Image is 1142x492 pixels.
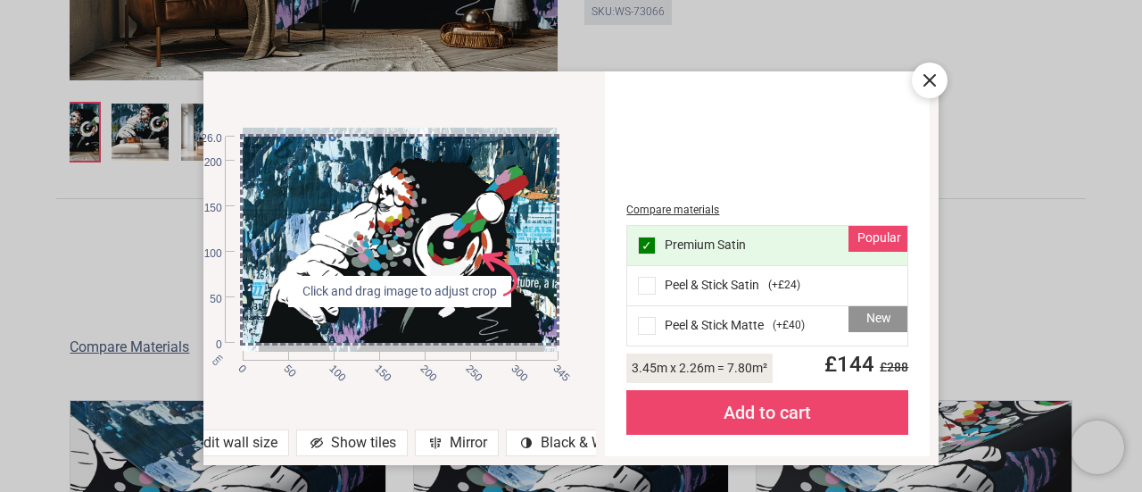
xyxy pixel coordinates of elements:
span: ✓ [641,239,652,252]
div: Mirror [415,429,499,456]
iframe: Brevo live chat [1071,421,1124,474]
span: 0 [188,338,222,353]
div: Premium Satin [627,226,907,266]
div: New [848,306,907,333]
div: 3.45 m x 2.26 m = 7.80 m² [626,354,773,383]
span: ( +£40 ) [773,318,805,333]
span: £ 288 [874,360,908,374]
span: Click and drag image to adjust crop [295,283,504,301]
span: 200 [188,155,222,171]
span: 150 [371,362,383,373]
div: Popular [848,226,907,253]
span: 226.0 [188,131,222,146]
span: 250 [462,362,474,373]
span: ( +£24 ) [768,278,800,293]
span: 200 [417,362,428,373]
div: Peel & Stick Satin [627,266,907,306]
span: 0 [235,362,246,373]
span: 150 [188,201,222,216]
div: Show tiles [296,429,408,456]
span: 50 [280,362,292,373]
span: 300 [509,362,520,373]
span: 345 [550,362,561,373]
div: Compare materials [626,203,908,218]
span: 100 [188,246,222,262]
div: Black & White [506,429,639,456]
span: 50 [188,292,222,307]
div: Add to cart [626,390,908,435]
span: £ 144 [814,352,908,377]
span: cm [209,352,224,367]
span: 100 [326,362,337,373]
div: Peel & Stick Matte [627,306,907,346]
div: Edit wall size [161,429,289,456]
